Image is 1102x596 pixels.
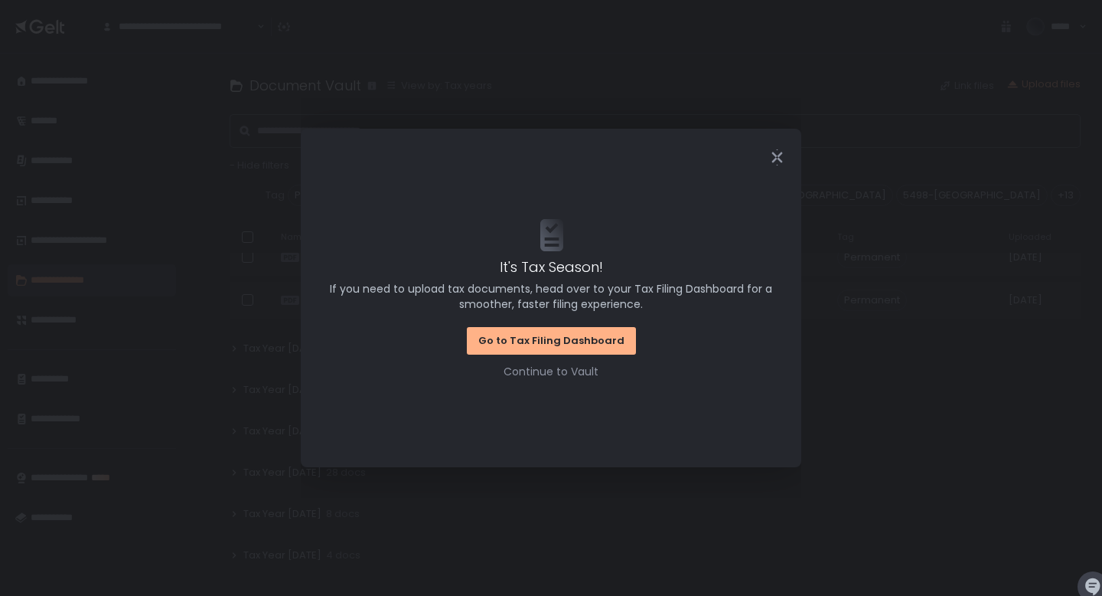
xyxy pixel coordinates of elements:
[478,334,624,348] div: Go to Tax Filing Dashboard
[500,257,603,277] span: It's Tax Season!
[467,327,636,355] button: Go to Tax Filing Dashboard
[504,364,598,379] button: Continue to Vault
[752,149,801,166] div: Close
[322,281,780,312] span: If you need to upload tax documents, head over to your Tax Filing Dashboard for a smoother, faste...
